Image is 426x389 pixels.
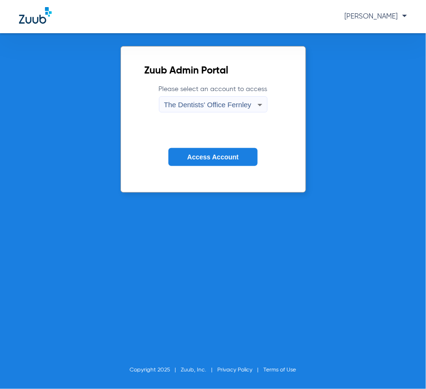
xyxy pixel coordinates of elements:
[168,148,258,167] button: Access Account
[344,13,407,20] span: [PERSON_NAME]
[159,84,268,112] label: Please select an account to access
[218,367,253,373] a: Privacy Policy
[19,7,52,24] img: Zuub Logo
[181,365,218,375] li: Zuub, Inc.
[264,367,296,373] a: Terms of Use
[130,365,181,375] li: Copyright 2025
[187,153,239,161] span: Access Account
[145,66,282,76] h2: Zuub Admin Portal
[164,101,251,109] span: The Dentists' Office Fernley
